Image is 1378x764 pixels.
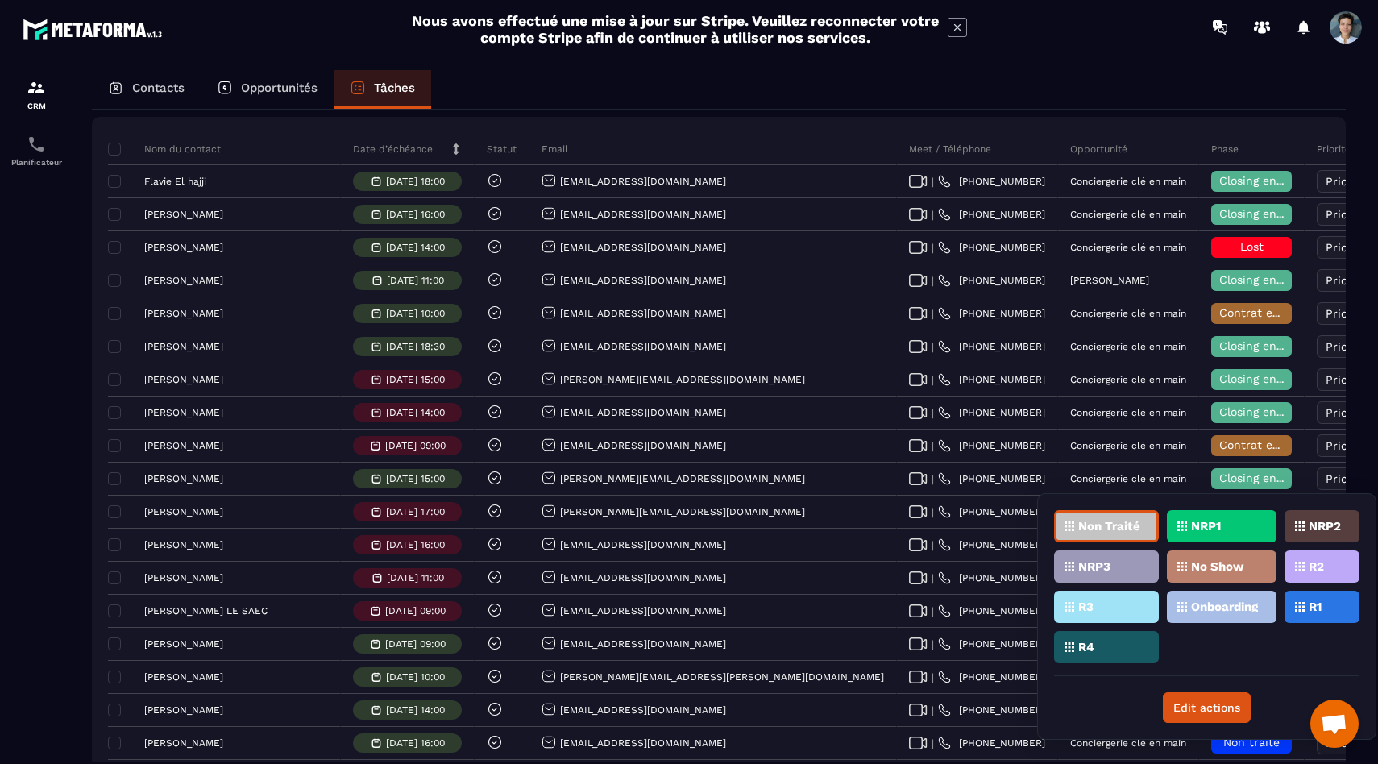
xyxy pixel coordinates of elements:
[144,308,223,319] p: [PERSON_NAME]
[112,143,221,156] p: Nom du contact
[144,242,223,253] p: [PERSON_NAME]
[386,671,445,683] p: [DATE] 10:00
[1070,737,1186,749] p: Conciergerie clé en main
[932,605,934,617] span: |
[1191,561,1244,572] p: No Show
[932,539,934,551] span: |
[4,102,68,110] p: CRM
[1326,175,1367,188] span: Priorité
[938,671,1045,683] a: [PHONE_NUMBER]
[1070,440,1186,451] p: Conciergerie clé en main
[144,275,223,286] p: [PERSON_NAME]
[1223,736,1280,749] span: Non traité
[386,176,445,187] p: [DATE] 18:00
[144,671,223,683] p: [PERSON_NAME]
[201,70,334,109] a: Opportunités
[144,209,223,220] p: [PERSON_NAME]
[938,637,1045,650] a: [PHONE_NUMBER]
[1326,439,1367,452] span: Priorité
[938,340,1045,353] a: [PHONE_NUMBER]
[92,70,201,109] a: Contacts
[386,242,445,253] p: [DATE] 14:00
[144,704,223,716] p: [PERSON_NAME]
[938,175,1045,188] a: [PHONE_NUMBER]
[1326,373,1367,386] span: Priorité
[386,539,445,550] p: [DATE] 16:00
[1191,601,1258,612] p: Onboarding
[1070,242,1186,253] p: Conciergerie clé en main
[1070,473,1186,484] p: Conciergerie clé en main
[932,275,934,287] span: |
[542,143,568,156] p: Email
[932,506,934,518] span: |
[938,373,1045,386] a: [PHONE_NUMBER]
[909,143,991,156] p: Meet / Téléphone
[1219,438,1304,451] span: Contrat envoyé
[932,341,934,353] span: |
[1070,176,1186,187] p: Conciergerie clé en main
[938,472,1045,485] a: [PHONE_NUMBER]
[938,571,1045,584] a: [PHONE_NUMBER]
[1219,306,1304,319] span: Contrat envoyé
[23,15,168,44] img: logo
[1326,274,1367,287] span: Priorité
[1326,307,1367,320] span: Priorité
[932,209,934,221] span: |
[386,704,445,716] p: [DATE] 14:00
[1310,700,1359,748] div: Ouvrir le chat
[1070,407,1186,418] p: Conciergerie clé en main
[1078,561,1110,572] p: NRP3
[387,572,444,583] p: [DATE] 11:00
[932,440,934,452] span: |
[932,407,934,419] span: |
[932,737,934,749] span: |
[386,374,445,385] p: [DATE] 15:00
[1070,308,1186,319] p: Conciergerie clé en main
[386,506,445,517] p: [DATE] 17:00
[1070,275,1149,286] p: [PERSON_NAME]
[1309,521,1341,532] p: NRP2
[938,439,1045,452] a: [PHONE_NUMBER]
[932,308,934,320] span: |
[932,374,934,386] span: |
[938,274,1045,287] a: [PHONE_NUMBER]
[386,473,445,484] p: [DATE] 15:00
[385,605,446,617] p: [DATE] 09:00
[1309,601,1322,612] p: R1
[132,81,185,95] p: Contacts
[144,539,223,550] p: [PERSON_NAME]
[1070,209,1186,220] p: Conciergerie clé en main
[386,407,445,418] p: [DATE] 14:00
[144,473,223,484] p: [PERSON_NAME]
[144,440,223,451] p: [PERSON_NAME]
[27,78,46,98] img: formation
[1219,273,1311,286] span: Closing en cours
[1191,521,1221,532] p: NRP1
[144,407,223,418] p: [PERSON_NAME]
[932,572,934,584] span: |
[1078,521,1140,532] p: Non Traité
[4,66,68,122] a: formationformationCRM
[386,341,445,352] p: [DATE] 18:30
[144,176,206,187] p: Flavie El hajji
[1163,692,1251,723] button: Edit actions
[411,12,940,46] h2: Nous avons effectué une mise à jour sur Stripe. Veuillez reconnecter votre compte Stripe afin de ...
[938,241,1045,254] a: [PHONE_NUMBER]
[353,143,433,156] p: Date d’échéance
[144,605,268,617] p: [PERSON_NAME] LE SAEC
[4,122,68,179] a: schedulerschedulerPlanificateur
[932,704,934,716] span: |
[144,572,223,583] p: [PERSON_NAME]
[334,70,431,109] a: Tâches
[27,135,46,154] img: scheduler
[938,505,1045,518] a: [PHONE_NUMBER]
[1326,208,1367,221] span: Priorité
[1326,340,1367,353] span: Priorité
[1326,472,1367,485] span: Priorité
[374,81,415,95] p: Tâches
[932,242,934,254] span: |
[938,737,1045,749] a: [PHONE_NUMBER]
[1219,471,1311,484] span: Closing en cours
[1070,143,1127,156] p: Opportunité
[144,638,223,650] p: [PERSON_NAME]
